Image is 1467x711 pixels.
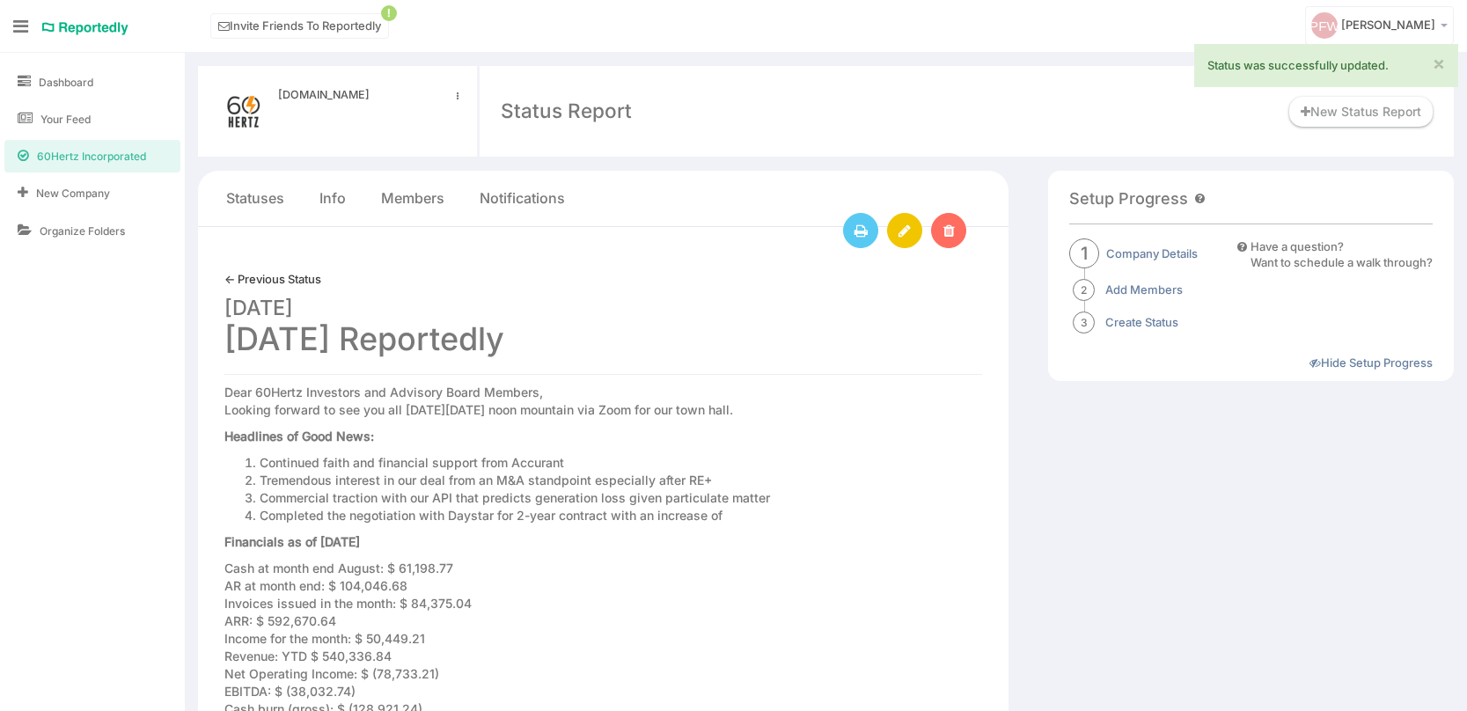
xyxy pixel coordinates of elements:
div: Status Report [501,97,632,125]
a: Have a question?Want to schedule a walk through? [1237,238,1433,271]
span: 2 [1073,279,1095,301]
a: ← Previous Status [224,271,321,288]
a: Invite Friends To Reportedly! [210,13,389,39]
a: Dashboard [4,66,180,99]
a: [DOMAIN_NAME] [278,87,449,103]
a: Statuses [226,188,284,209]
span: New Company [36,186,110,201]
span: Your Feed [40,112,91,127]
h4: Setup Progress [1069,190,1188,208]
li: Completed the negotiation with Daystar for 2-year contract with an increase of [260,507,831,524]
a: × [1433,54,1445,72]
a: Organize Folders [4,215,180,247]
a: 60Hertz Incorporated [4,140,180,172]
span: 60Hertz Incorporated [37,149,146,164]
img: medium_STACKED_SMALL.png [219,87,268,136]
span: Organize Folders [40,224,125,238]
span: 3 [1073,312,1095,334]
span: Dashboard [39,75,93,90]
h1: [DATE] Reportedly [224,287,982,356]
a: Notifications [480,188,565,209]
span: [PERSON_NAME] [1341,18,1435,32]
img: svg+xml;base64,PD94bWwgdmVyc2lvbj0iMS4wIiBlbmNvZGluZz0iVVRGLTgiPz4KICAgICAg%0APHN2ZyB2ZXJzaW9uPSI... [1311,12,1338,39]
span: 1 [1069,238,1099,268]
div: Status was successfully updated. [1207,57,1445,74]
li: Commercial traction with our API that predicts generation loss given particulate matter [260,489,831,507]
a: Create Status [1105,314,1178,331]
small: [DATE] [224,295,293,320]
p: Dear 60Hertz Investors and Advisory Board Members, Looking forward to see you all [DATE][DATE] no... [224,384,831,419]
a: Add Members [1105,282,1183,298]
strong: Headlines of Good News: [224,429,374,443]
a: New Company [4,177,180,209]
a: Hide Setup Progress [1309,355,1433,370]
a: Members [381,188,444,209]
div: Have a question? Want to schedule a walk through? [1251,238,1433,271]
li: Continued faith and financial support from Accurant [260,454,831,472]
strong: Financials as of [DATE] [224,534,360,549]
a: Reportedly [41,13,129,43]
a: Your Feed [4,103,180,136]
a: [PERSON_NAME] [1305,6,1454,45]
a: New Status Report [1289,97,1433,127]
a: Company Details [1106,246,1198,262]
a: Info [319,188,346,209]
span: ! [381,5,397,21]
li: Tremendous interest in our deal from an M&A standpoint especially after RE+ [260,472,831,489]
